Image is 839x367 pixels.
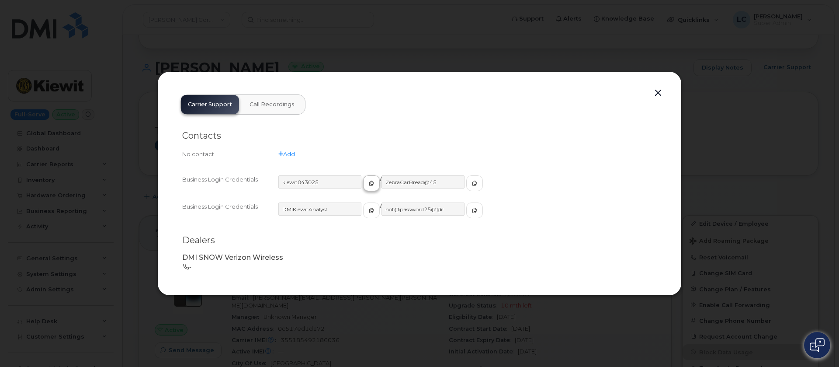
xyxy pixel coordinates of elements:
button: copy to clipboard [466,175,483,191]
button: copy to clipboard [466,203,483,218]
div: Business Login Credentials [182,203,278,226]
h2: Contacts [182,130,657,141]
img: Open chat [810,338,825,352]
p: DMI SNOW Verizon Wireless [182,253,657,263]
div: / [278,175,657,199]
h2: Dealers [182,235,657,246]
div: / [278,203,657,226]
div: No contact [182,150,278,158]
button: copy to clipboard [363,175,380,191]
span: Call Recordings [250,101,295,108]
div: Business Login Credentials [182,175,278,199]
a: Add [278,150,295,157]
p: - [182,263,657,271]
button: copy to clipboard [363,203,380,218]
